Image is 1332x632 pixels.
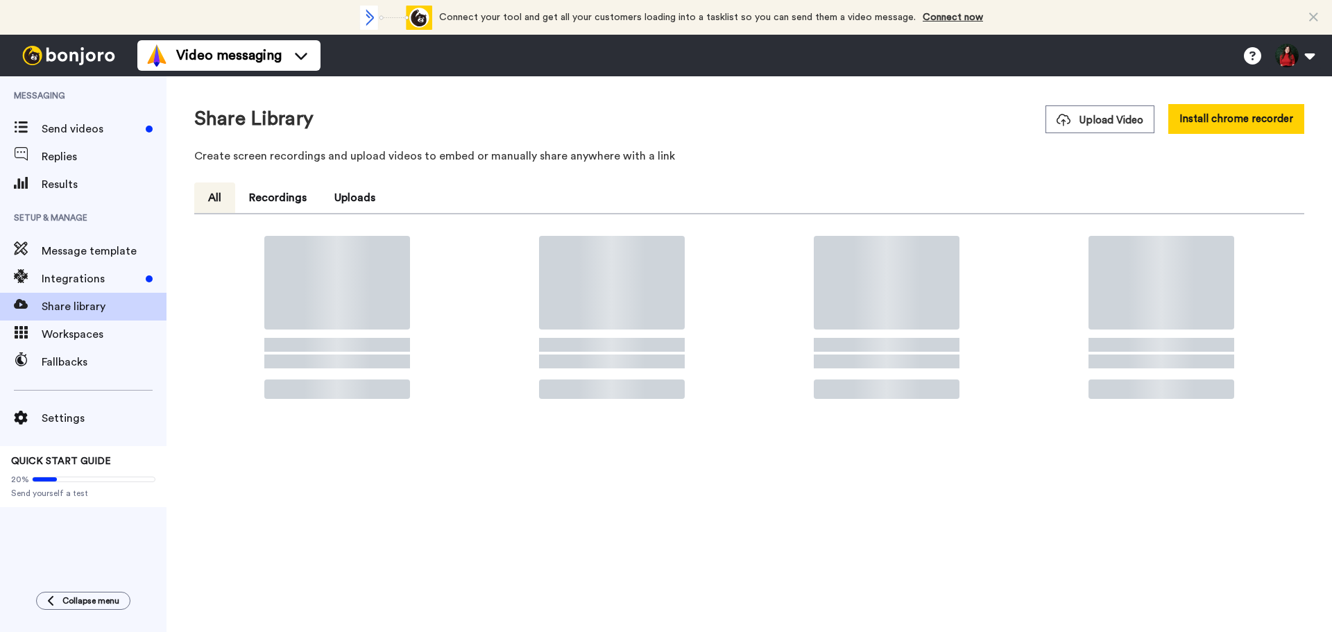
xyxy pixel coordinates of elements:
span: Share library [42,298,166,315]
img: vm-color.svg [146,44,168,67]
span: Message template [42,243,166,259]
button: Recordings [235,182,321,213]
span: Connect your tool and get all your customers loading into a tasklist so you can send them a video... [439,12,916,22]
button: Uploads [321,182,389,213]
span: Send yourself a test [11,488,155,499]
img: bj-logo-header-white.svg [17,46,121,65]
span: QUICK START GUIDE [11,456,111,466]
button: Upload Video [1045,105,1154,133]
span: Replies [42,148,166,165]
span: Settings [42,410,166,427]
span: Integrations [42,271,140,287]
button: Collapse menu [36,592,130,610]
span: Collapse menu [62,595,119,606]
span: Upload Video [1057,113,1143,128]
span: 20% [11,474,29,485]
span: Fallbacks [42,354,166,370]
h1: Share Library [194,108,314,130]
button: Install chrome recorder [1168,104,1304,134]
div: animation [356,6,432,30]
span: Send videos [42,121,140,137]
button: All [194,182,235,213]
p: Create screen recordings and upload videos to embed or manually share anywhere with a link [194,148,1304,164]
span: Results [42,176,166,193]
span: Video messaging [176,46,282,65]
a: Connect now [923,12,983,22]
span: Workspaces [42,326,166,343]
